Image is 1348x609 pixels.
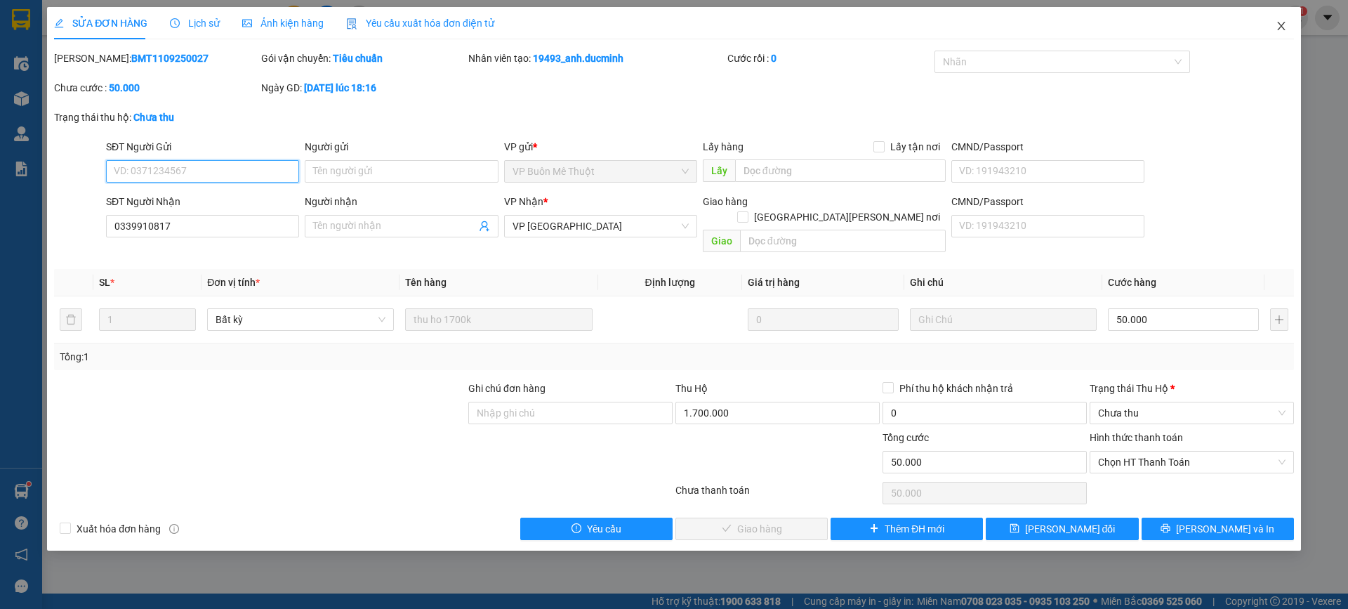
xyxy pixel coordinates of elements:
[885,139,946,155] span: Lấy tận nơi
[951,139,1144,155] div: CMND/Passport
[504,196,543,207] span: VP Nhận
[533,53,623,64] b: 19493_anh.ducminh
[1270,308,1288,331] button: plus
[894,381,1019,396] span: Phí thu hộ khách nhận trả
[54,110,310,125] div: Trạng thái thu hộ:
[703,141,744,152] span: Lấy hàng
[1090,432,1183,443] label: Hình thức thanh toán
[346,18,357,30] img: icon
[54,51,258,66] div: [PERSON_NAME]:
[883,432,929,443] span: Tổng cước
[106,139,299,155] div: SĐT Người Gửi
[740,230,946,252] input: Dọc đường
[748,308,899,331] input: 0
[513,161,689,182] span: VP Buôn Mê Thuột
[703,196,748,207] span: Giao hàng
[54,18,147,29] span: SỬA ĐƠN HÀNG
[703,230,740,252] span: Giao
[131,53,209,64] b: BMT1109250027
[54,80,258,96] div: Chưa cước :
[1098,402,1286,424] span: Chưa thu
[771,53,777,64] b: 0
[305,139,498,155] div: Người gửi
[748,277,800,288] span: Giá trị hàng
[170,18,180,28] span: clock-circle
[727,51,932,66] div: Cước rồi :
[675,518,828,540] button: checkGiao hàng
[513,216,689,237] span: VP Sài Gòn
[645,277,695,288] span: Định lượng
[242,18,324,29] span: Ảnh kiện hàng
[109,82,140,93] b: 50.000
[207,277,260,288] span: Đơn vị tính
[261,80,465,96] div: Ngày GD:
[405,308,592,331] input: VD: Bàn, Ghế
[674,483,881,507] div: Chưa thanh toán
[1025,521,1116,537] span: [PERSON_NAME] đổi
[333,53,383,64] b: Tiêu chuẩn
[54,18,64,28] span: edit
[1108,277,1156,288] span: Cước hàng
[951,194,1144,209] div: CMND/Passport
[1262,7,1301,46] button: Close
[1276,20,1287,32] span: close
[1142,518,1294,540] button: printer[PERSON_NAME] và In
[571,523,581,535] span: exclamation-circle
[305,194,498,209] div: Người nhận
[703,159,735,182] span: Lấy
[1098,452,1286,473] span: Chọn HT Thanh Toán
[170,18,220,29] span: Lịch sử
[346,18,494,29] span: Yêu cầu xuất hóa đơn điện tử
[468,402,673,424] input: Ghi chú đơn hàng
[869,523,879,535] span: plus
[520,518,673,540] button: exclamation-circleYêu cầu
[169,524,179,534] span: info-circle
[1176,521,1274,537] span: [PERSON_NAME] và In
[304,82,376,93] b: [DATE] lúc 18:16
[675,383,708,394] span: Thu Hộ
[831,518,983,540] button: plusThêm ĐH mới
[60,349,520,365] div: Tổng: 1
[261,51,465,66] div: Gói vận chuyển:
[1161,523,1170,535] span: printer
[1090,381,1294,396] div: Trạng thái Thu Hộ
[504,139,697,155] div: VP gửi
[748,209,946,225] span: [GEOGRAPHIC_DATA][PERSON_NAME] nơi
[885,521,944,537] span: Thêm ĐH mới
[216,309,385,330] span: Bất kỳ
[1010,523,1019,535] span: save
[587,521,621,537] span: Yêu cầu
[71,521,166,537] span: Xuất hóa đơn hàng
[99,277,110,288] span: SL
[133,112,174,123] b: Chưa thu
[106,194,299,209] div: SĐT Người Nhận
[910,308,1097,331] input: Ghi Chú
[468,383,546,394] label: Ghi chú đơn hàng
[242,18,252,28] span: picture
[468,51,725,66] div: Nhân viên tạo:
[479,221,490,232] span: user-add
[904,269,1102,296] th: Ghi chú
[986,518,1138,540] button: save[PERSON_NAME] đổi
[405,277,447,288] span: Tên hàng
[735,159,946,182] input: Dọc đường
[60,308,82,331] button: delete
